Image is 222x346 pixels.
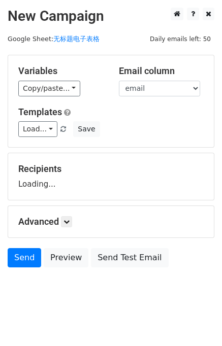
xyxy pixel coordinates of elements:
a: 无标题电子表格 [53,35,100,43]
h2: New Campaign [8,8,214,25]
a: Load... [18,121,57,137]
a: Send [8,248,41,267]
a: Preview [44,248,88,267]
a: Send Test Email [91,248,168,267]
button: Save [73,121,100,137]
a: Daily emails left: 50 [146,35,214,43]
h5: Variables [18,65,104,77]
div: Loading... [18,163,204,190]
span: Daily emails left: 50 [146,33,214,45]
h5: Advanced [18,216,204,227]
a: Templates [18,107,62,117]
h5: Email column [119,65,204,77]
h5: Recipients [18,163,204,175]
a: Copy/paste... [18,81,80,96]
small: Google Sheet: [8,35,100,43]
